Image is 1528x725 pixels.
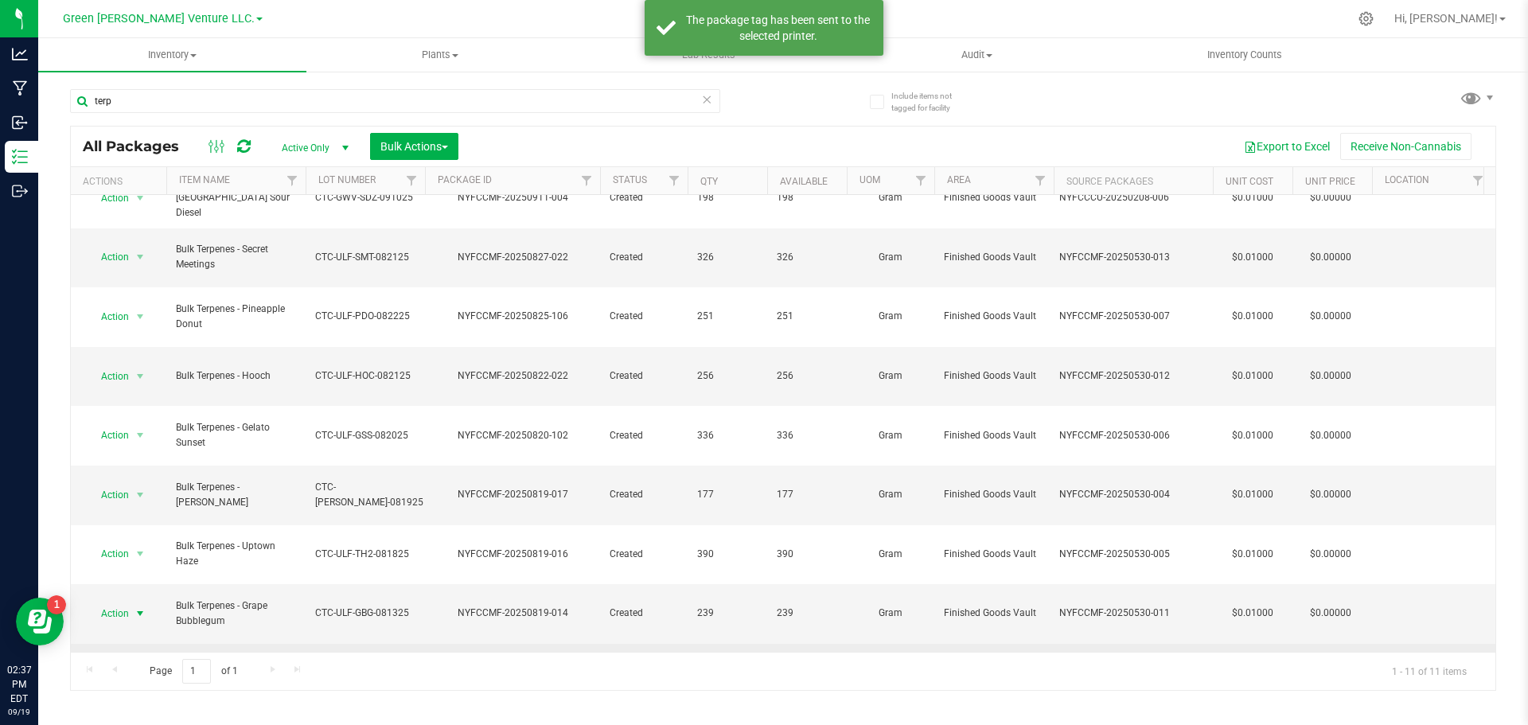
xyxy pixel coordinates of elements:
[908,167,934,194] a: Filter
[87,246,130,268] span: Action
[777,428,837,443] span: 336
[399,167,425,194] a: Filter
[610,250,678,265] span: Created
[179,174,230,185] a: Item Name
[944,190,1044,205] span: Finished Goods Vault
[574,167,600,194] a: Filter
[777,606,837,621] span: 239
[38,48,306,62] span: Inventory
[856,487,925,502] span: Gram
[856,309,925,324] span: Gram
[697,309,758,324] span: 251
[1213,169,1292,228] td: $0.01000
[87,484,130,506] span: Action
[944,428,1044,443] span: Finished Goods Vault
[176,480,296,510] span: Bulk Terpenes - [PERSON_NAME]
[1059,547,1208,562] div: Value 1: NYFCCMF-20250530-005
[1213,466,1292,525] td: $0.01000
[370,133,458,160] button: Bulk Actions
[1302,246,1359,269] span: $0.00000
[38,38,306,72] a: Inventory
[87,306,130,328] span: Action
[1302,305,1359,328] span: $0.00000
[697,190,758,205] span: 198
[844,48,1110,62] span: Audit
[315,368,415,384] span: CTC-ULF-HOC-082125
[131,484,150,506] span: select
[1059,309,1208,324] div: Value 1: NYFCCMF-20250530-007
[176,420,296,450] span: Bulk Terpenes - Gelato Sunset
[697,547,758,562] span: 390
[610,487,678,502] span: Created
[1213,347,1292,407] td: $0.01000
[1027,167,1054,194] a: Filter
[423,487,602,502] div: NYFCCMF-20250819-017
[697,250,758,265] span: 326
[423,368,602,384] div: NYFCCMF-20250822-022
[1059,428,1208,443] div: Value 1: NYFCCMF-20250530-006
[1111,38,1379,72] a: Inventory Counts
[83,176,160,187] div: Actions
[944,250,1044,265] span: Finished Goods Vault
[176,175,296,221] span: Bulk Cannabis Terpenes - [GEOGRAPHIC_DATA] Sour Diesel
[684,12,871,44] div: The package tag has been sent to the selected printer.
[87,187,130,209] span: Action
[315,480,423,510] span: CTC-[PERSON_NAME]-081925
[131,246,150,268] span: select
[315,250,415,265] span: CTC-ULF-SMT-082125
[176,368,296,384] span: Bulk Terpenes - Hooch
[777,309,837,324] span: 251
[777,190,837,205] span: 198
[315,309,415,324] span: CTC-ULF-PDO-082225
[1213,644,1292,704] td: $0.17045
[423,428,602,443] div: NYFCCMF-20250820-102
[176,242,296,272] span: Bulk Terpenes - Secret Meetings
[1385,174,1429,185] a: Location
[315,190,415,205] span: CTC-GWV-SDZ-091025
[423,190,602,205] div: NYFCCMF-20250911-004
[944,368,1044,384] span: Finished Goods Vault
[610,606,678,621] span: Created
[697,487,758,502] span: 177
[859,174,880,185] a: UOM
[891,90,971,114] span: Include items not tagged for facility
[856,368,925,384] span: Gram
[306,38,575,72] a: Plants
[87,602,130,625] span: Action
[307,48,574,62] span: Plants
[777,368,837,384] span: 256
[70,89,720,113] input: Search Package ID, Item Name, SKU, Lot or Part Number...
[12,149,28,165] inline-svg: Inventory
[1213,406,1292,466] td: $0.01000
[843,38,1111,72] a: Audit
[944,547,1044,562] span: Finished Goods Vault
[856,606,925,621] span: Gram
[131,424,150,446] span: select
[1340,133,1471,160] button: Receive Non-Cannabis
[613,174,647,185] a: Status
[1213,228,1292,288] td: $0.01000
[1379,659,1479,683] span: 1 - 11 of 11 items
[1054,167,1213,195] th: Source Packages
[1465,167,1491,194] a: Filter
[315,606,415,621] span: CTC-ULF-GBG-081325
[87,424,130,446] span: Action
[1059,250,1208,265] div: Value 1: NYFCCMF-20250530-013
[944,487,1044,502] span: Finished Goods Vault
[777,250,837,265] span: 326
[1356,11,1376,26] div: Manage settings
[777,547,837,562] span: 390
[279,167,306,194] a: Filter
[1234,133,1340,160] button: Export to Excel
[1226,176,1273,187] a: Unit Cost
[131,543,150,565] span: select
[63,12,255,25] span: Green [PERSON_NAME] Venture LLC.
[131,306,150,328] span: select
[610,309,678,324] span: Created
[856,547,925,562] span: Gram
[176,302,296,332] span: Bulk Terpenes - Pineapple Donut
[777,487,837,502] span: 177
[136,659,251,684] span: Page of 1
[176,539,296,569] span: Bulk Terpenes - Uptown Haze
